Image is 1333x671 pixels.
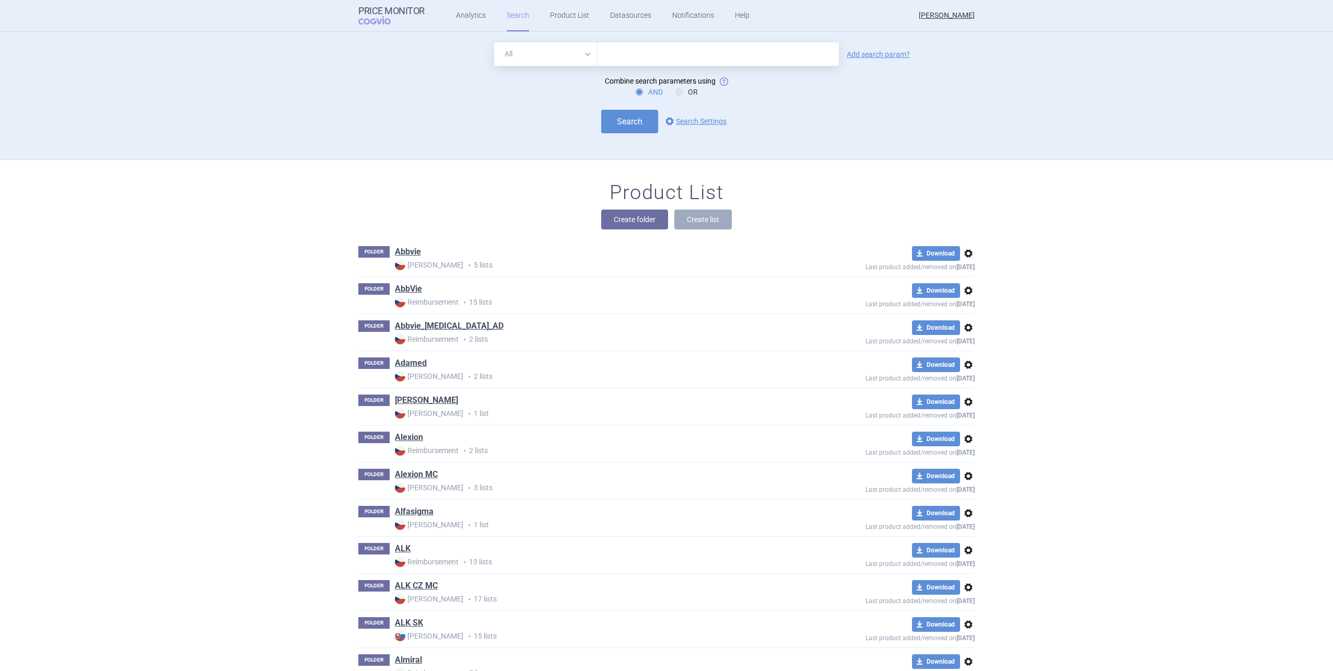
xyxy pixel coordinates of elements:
[395,594,405,604] img: CZ
[601,110,658,133] button: Search
[395,445,459,456] strong: Reimbursement
[956,412,975,419] strong: [DATE]
[395,654,422,666] a: Almiral
[395,334,790,345] p: 2 lists
[358,16,405,25] span: COGVIO
[358,617,390,629] p: FOLDER
[956,634,975,642] strong: [DATE]
[790,335,975,345] p: Last product added/removed on
[956,449,975,456] strong: [DATE]
[395,580,438,594] h1: ALK CZ MC
[395,506,434,519] h1: Alfasigma
[912,543,960,558] button: Download
[463,594,474,605] i: •
[358,320,390,332] p: FOLDER
[395,260,790,271] p: 5 lists
[395,506,434,517] a: Alfasigma
[956,560,975,568] strong: [DATE]
[395,371,405,381] img: CZ
[395,260,405,270] img: CZ
[395,357,427,369] a: Adamed
[463,260,474,271] i: •
[463,409,474,419] i: •
[358,395,390,406] p: FOLDER
[395,395,458,406] a: [PERSON_NAME]
[663,115,727,128] a: Search Settings
[790,409,975,419] p: Last product added/removed on
[912,357,960,372] button: Download
[395,543,411,554] a: ALK
[395,408,405,419] img: CZ
[956,300,975,308] strong: [DATE]
[956,263,975,271] strong: [DATE]
[459,446,469,456] i: •
[790,483,975,493] p: Last product added/removed on
[395,519,463,530] strong: [PERSON_NAME]
[395,371,463,381] strong: [PERSON_NAME]
[395,557,790,568] p: 13 lists
[395,469,438,480] a: Alexion MC
[395,557,405,567] img: CZ
[395,246,421,260] h1: Abbvie
[847,51,910,58] a: Add search param?
[790,632,975,642] p: Last product added/removed on
[395,519,790,530] p: 1 list
[395,297,405,307] img: CZ
[395,320,504,334] h1: Abbvie_Rinvoq_AD
[395,408,790,419] p: 1 list
[395,482,405,493] img: CZ
[395,617,423,629] a: ALK SK
[459,557,469,568] i: •
[395,432,423,445] h1: Alexion
[912,580,960,595] button: Download
[956,375,975,382] strong: [DATE]
[358,6,425,16] strong: Price Monitor
[463,372,474,382] i: •
[912,654,960,669] button: Download
[395,445,790,456] p: 2 lists
[790,595,975,605] p: Last product added/removed on
[790,261,975,271] p: Last product added/removed on
[395,594,463,604] strong: [PERSON_NAME]
[790,558,975,568] p: Last product added/removed on
[395,260,463,270] strong: [PERSON_NAME]
[395,432,423,443] a: Alexion
[956,597,975,605] strong: [DATE]
[463,483,474,493] i: •
[395,631,463,641] strong: [PERSON_NAME]
[395,631,790,642] p: 15 lists
[636,87,663,97] label: AND
[790,520,975,530] p: Last product added/removed on
[912,506,960,520] button: Download
[395,617,423,631] h1: ALK SK
[463,631,474,642] i: •
[790,372,975,382] p: Last product added/removed on
[912,469,960,483] button: Download
[912,320,960,335] button: Download
[358,246,390,258] p: FOLDER
[912,432,960,446] button: Download
[395,297,790,308] p: 15 lists
[395,631,405,641] img: SK
[395,297,459,307] strong: Reimbursement
[395,357,427,371] h1: Adamed
[395,482,790,493] p: 3 lists
[358,469,390,480] p: FOLDER
[358,654,390,666] p: FOLDER
[358,6,425,26] a: Price MonitorCOGVIO
[395,334,405,344] img: CZ
[610,181,723,205] h1: Product List
[459,334,469,345] i: •
[358,580,390,592] p: FOLDER
[395,395,458,408] h1: Albiero
[395,371,790,382] p: 2 lists
[463,520,474,530] i: •
[358,543,390,554] p: FOLDER
[395,654,422,668] h1: Almiral
[358,506,390,517] p: FOLDER
[395,246,421,258] a: Abbvie
[912,395,960,409] button: Download
[395,580,438,592] a: ALK CZ MC
[358,283,390,295] p: FOLDER
[358,432,390,443] p: FOLDER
